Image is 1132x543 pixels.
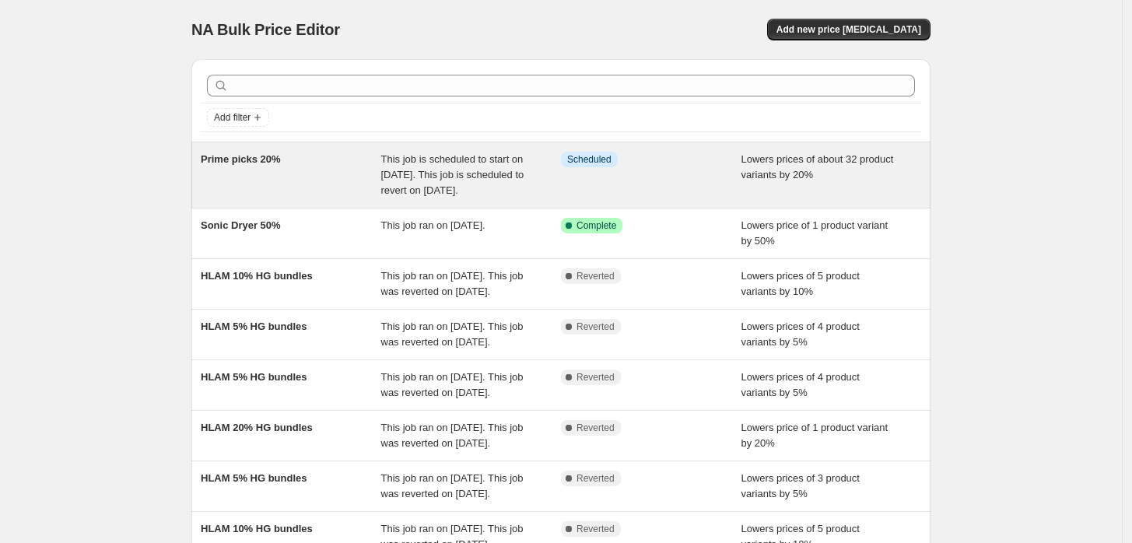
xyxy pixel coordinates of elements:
[577,422,615,434] span: Reverted
[577,472,615,485] span: Reverted
[214,111,251,124] span: Add filter
[201,270,313,282] span: HLAM 10% HG bundles
[381,371,524,398] span: This job ran on [DATE]. This job was reverted on [DATE].
[741,371,860,398] span: Lowers prices of 4 product variants by 5%
[741,219,888,247] span: Lowers price of 1 product variant by 50%
[201,422,313,433] span: HLAM 20% HG bundles
[567,153,612,166] span: Scheduled
[741,321,860,348] span: Lowers prices of 4 product variants by 5%
[767,19,930,40] button: Add new price [MEDICAL_DATA]
[201,371,307,383] span: HLAM 5% HG bundles
[741,153,894,180] span: Lowers prices of about 32 product variants by 20%
[577,523,615,535] span: Reverted
[201,472,307,484] span: HLAM 5% HG bundles
[201,321,307,332] span: HLAM 5% HG bundles
[741,270,860,297] span: Lowers prices of 5 product variants by 10%
[201,523,313,534] span: HLAM 10% HG bundles
[741,472,860,499] span: Lowers prices of 3 product variants by 5%
[776,23,921,36] span: Add new price [MEDICAL_DATA]
[381,472,524,499] span: This job ran on [DATE]. This job was reverted on [DATE].
[577,270,615,282] span: Reverted
[381,422,524,449] span: This job ran on [DATE]. This job was reverted on [DATE].
[207,108,269,127] button: Add filter
[741,422,888,449] span: Lowers price of 1 product variant by 20%
[201,153,281,165] span: Prime picks 20%
[577,371,615,384] span: Reverted
[577,321,615,333] span: Reverted
[381,270,524,297] span: This job ran on [DATE]. This job was reverted on [DATE].
[191,21,340,38] span: NA Bulk Price Editor
[381,321,524,348] span: This job ran on [DATE]. This job was reverted on [DATE].
[381,219,485,231] span: This job ran on [DATE].
[201,219,281,231] span: Sonic Dryer 50%
[577,219,616,232] span: Complete
[381,153,524,196] span: This job is scheduled to start on [DATE]. This job is scheduled to revert on [DATE].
